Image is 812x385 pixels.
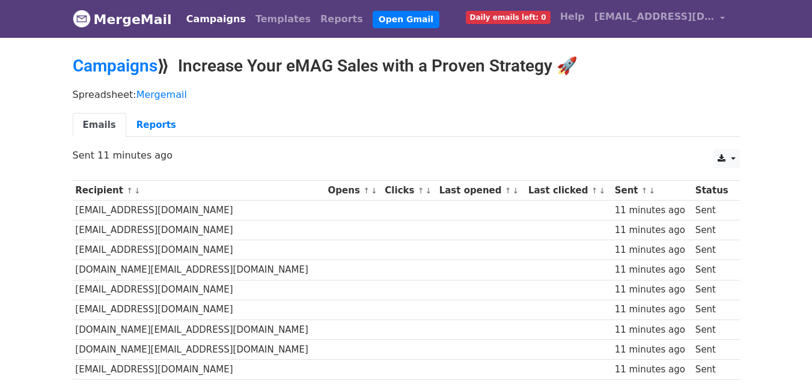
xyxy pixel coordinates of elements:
[73,280,325,300] td: [EMAIL_ADDRESS][DOMAIN_NAME]
[418,186,424,195] a: ↑
[73,260,325,280] td: [DOMAIN_NAME][EMAIL_ADDRESS][DOMAIN_NAME]
[649,186,655,195] a: ↓
[425,186,432,195] a: ↓
[615,204,690,217] div: 11 minutes ago
[73,201,325,220] td: [EMAIL_ADDRESS][DOMAIN_NAME]
[692,320,733,339] td: Sent
[692,339,733,359] td: Sent
[615,263,690,277] div: 11 minutes ago
[126,113,186,138] a: Reports
[461,5,555,29] a: Daily emails left: 0
[73,181,325,201] th: Recipient
[692,220,733,240] td: Sent
[73,359,325,379] td: [EMAIL_ADDRESS][DOMAIN_NAME]
[251,7,316,31] a: Templates
[555,5,590,29] a: Help
[615,283,690,297] div: 11 minutes ago
[73,10,91,28] img: MergeMail logo
[126,186,133,195] a: ↑
[73,240,325,260] td: [EMAIL_ADDRESS][DOMAIN_NAME]
[612,181,692,201] th: Sent
[615,323,690,337] div: 11 minutes ago
[182,7,251,31] a: Campaigns
[73,339,325,359] td: [DOMAIN_NAME][EMAIL_ADDRESS][DOMAIN_NAME]
[73,88,740,101] p: Spreadsheet:
[136,89,187,100] a: Mergemail
[599,186,605,195] a: ↓
[73,7,172,32] a: MergeMail
[73,300,325,320] td: [EMAIL_ADDRESS][DOMAIN_NAME]
[363,186,370,195] a: ↑
[382,181,436,201] th: Clicks
[73,220,325,240] td: [EMAIL_ADDRESS][DOMAIN_NAME]
[692,240,733,260] td: Sent
[692,300,733,320] td: Sent
[505,186,511,195] a: ↑
[73,56,157,76] a: Campaigns
[692,359,733,379] td: Sent
[692,280,733,300] td: Sent
[591,186,598,195] a: ↑
[615,363,690,377] div: 11 minutes ago
[316,7,368,31] a: Reports
[692,201,733,220] td: Sent
[73,320,325,339] td: [DOMAIN_NAME][EMAIL_ADDRESS][DOMAIN_NAME]
[436,181,525,201] th: Last opened
[692,260,733,280] td: Sent
[371,186,377,195] a: ↓
[590,5,730,33] a: [EMAIL_ADDRESS][DOMAIN_NAME]
[594,10,715,24] span: [EMAIL_ADDRESS][DOMAIN_NAME]
[325,181,382,201] th: Opens
[641,186,648,195] a: ↑
[615,303,690,317] div: 11 minutes ago
[73,56,740,76] h2: ⟫ Increase Your eMAG Sales with a Proven Strategy 🚀
[615,343,690,357] div: 11 minutes ago
[525,181,612,201] th: Last clicked
[73,149,740,162] p: Sent 11 minutes ago
[134,186,141,195] a: ↓
[692,181,733,201] th: Status
[73,113,126,138] a: Emails
[466,11,551,24] span: Daily emails left: 0
[373,11,439,28] a: Open Gmail
[615,243,690,257] div: 11 minutes ago
[512,186,519,195] a: ↓
[615,223,690,237] div: 11 minutes ago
